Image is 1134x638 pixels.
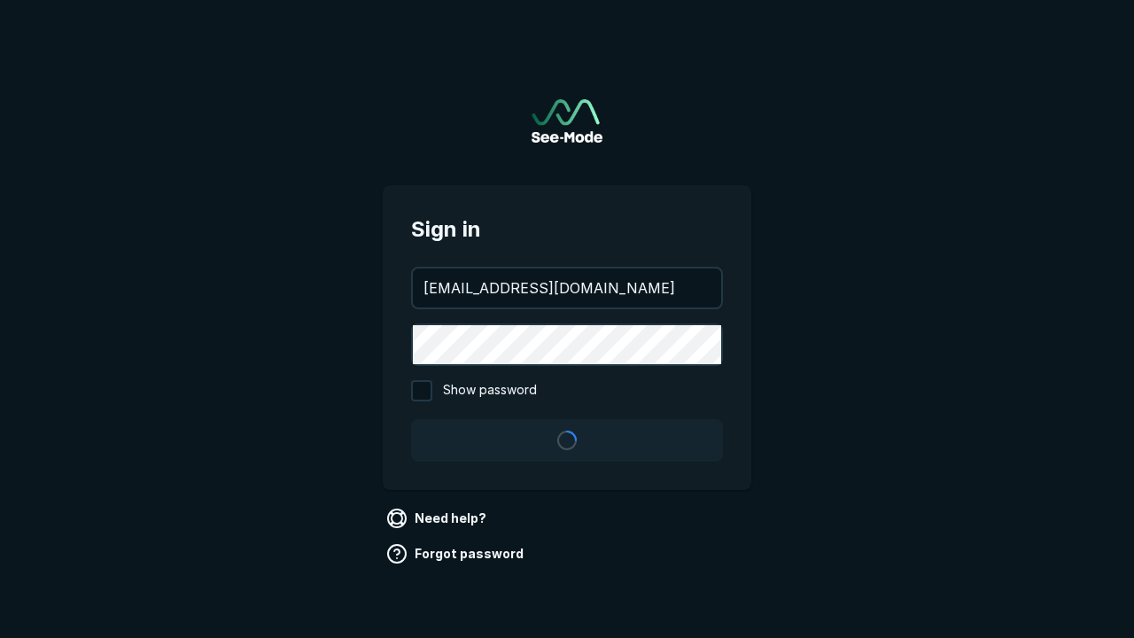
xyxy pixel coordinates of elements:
input: your@email.com [413,268,721,307]
span: Show password [443,380,537,401]
img: See-Mode Logo [532,99,602,143]
a: Go to sign in [532,99,602,143]
a: Need help? [383,504,493,533]
a: Forgot password [383,540,531,568]
span: Sign in [411,214,723,245]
